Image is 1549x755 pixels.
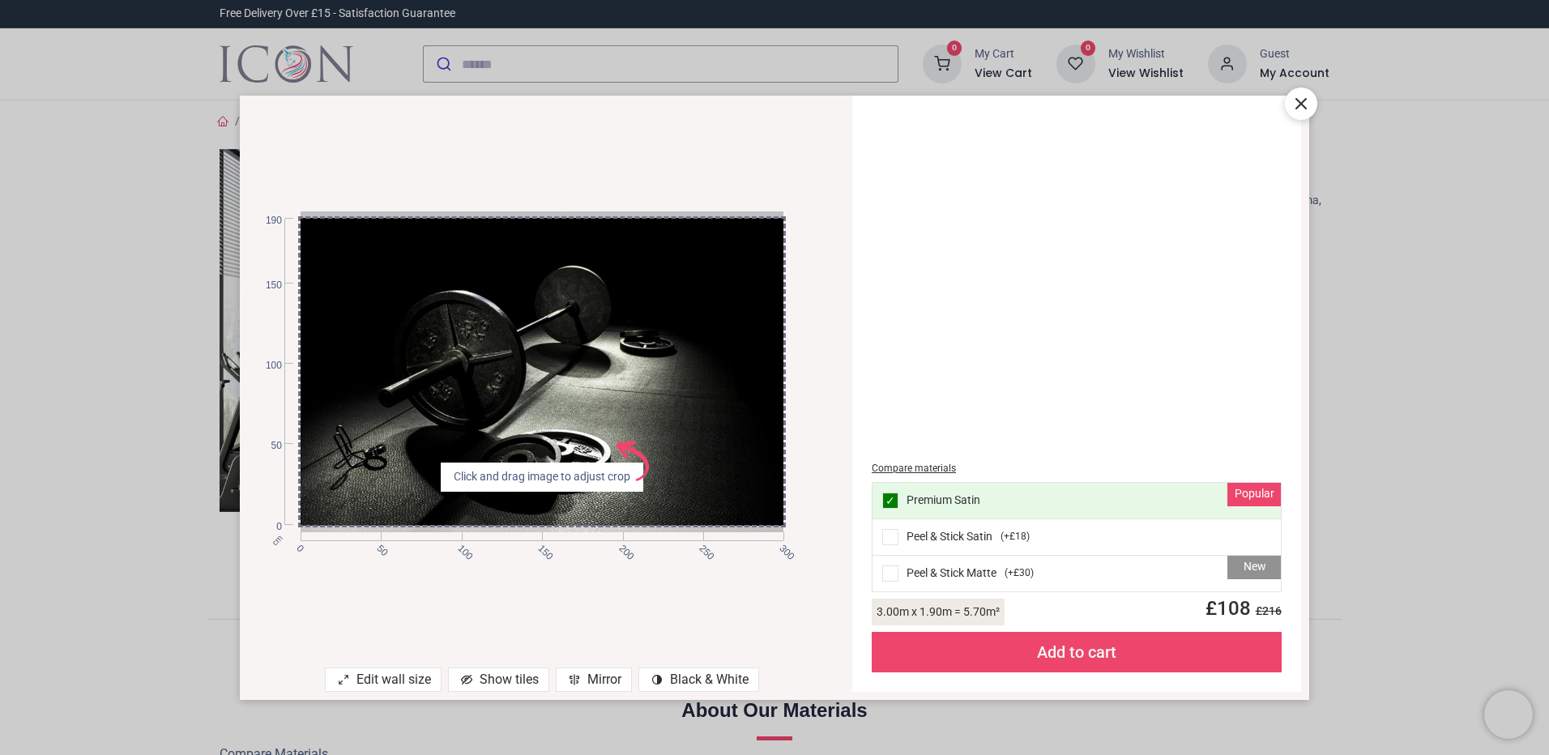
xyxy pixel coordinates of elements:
[777,542,787,552] span: 300
[873,519,1281,556] div: Peel & Stick Satin
[1196,597,1282,620] span: £ 108
[638,668,759,692] div: Black & White
[373,542,384,552] span: 50
[696,542,706,552] span: 250
[535,542,545,552] span: 150
[1005,566,1034,580] span: ( +£30 )
[271,533,284,547] span: cm
[873,556,1281,591] div: Peel & Stick Matte
[325,668,442,692] div: Edit wall size
[872,632,1282,672] div: Add to cart
[1001,530,1030,544] span: ( +£18 )
[873,483,1281,519] div: Premium Satin
[251,520,282,534] span: 0
[885,495,895,506] span: ✓
[1227,556,1281,580] div: New
[1227,483,1281,507] div: Popular
[448,668,549,692] div: Show tiles
[251,279,282,292] span: 150
[454,542,465,552] span: 100
[1484,690,1533,739] iframe: Brevo live chat
[251,439,282,453] span: 50
[872,599,1005,625] div: 3.00 m x 1.90 m = 5.70 m²
[251,359,282,373] span: 100
[1251,604,1282,617] span: £ 216
[556,668,632,692] div: Mirror
[251,214,282,228] span: 190
[447,469,637,485] span: Click and drag image to adjust crop
[616,542,626,552] span: 200
[872,462,1282,476] div: Compare materials
[293,542,304,552] span: 0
